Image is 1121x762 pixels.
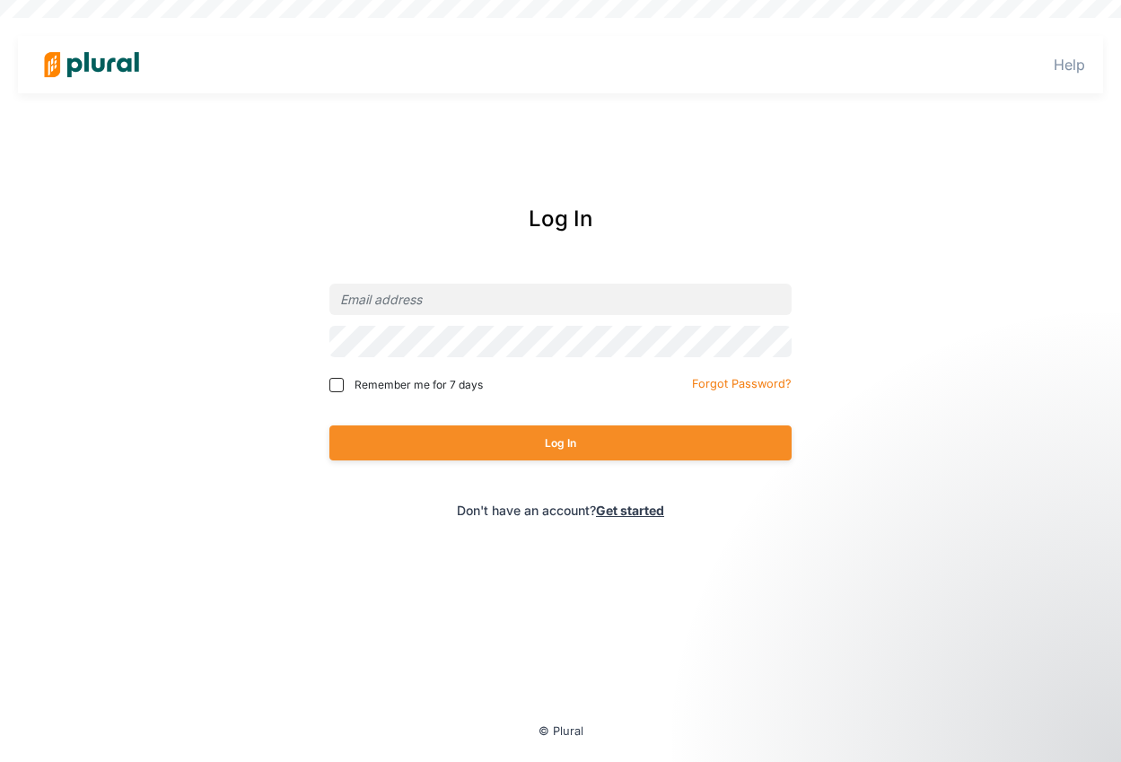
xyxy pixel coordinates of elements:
[355,377,483,393] span: Remember me for 7 days
[252,203,869,235] div: Log In
[692,373,792,391] a: Forgot Password?
[692,377,792,390] small: Forgot Password?
[329,284,792,315] input: Email address
[252,501,869,520] div: Don't have an account?
[596,503,664,518] a: Get started
[329,425,792,460] button: Log In
[329,378,344,392] input: Remember me for 7 days
[1054,56,1085,74] a: Help
[539,724,583,738] small: © Plural
[29,33,154,96] img: Logo for Plural
[1060,701,1103,744] iframe: Intercom live chat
